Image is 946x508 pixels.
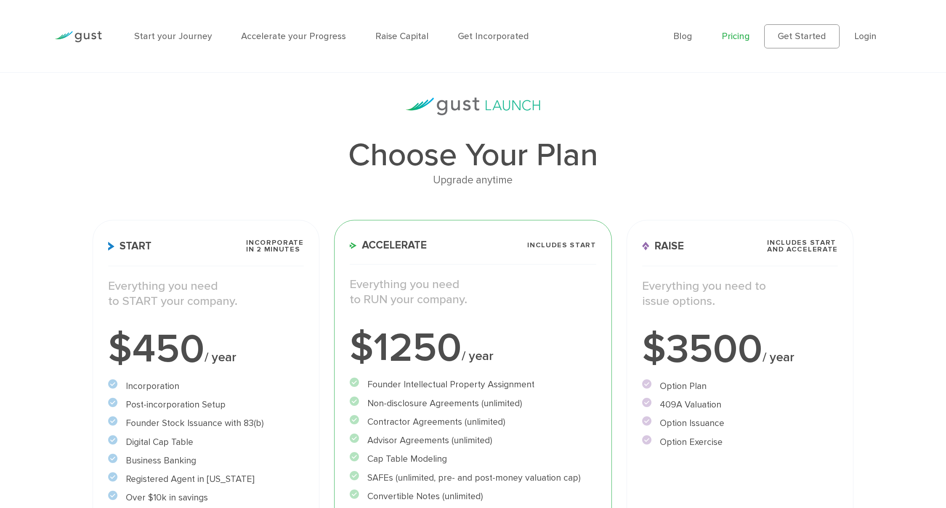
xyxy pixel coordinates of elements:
li: SAFEs (unlimited, pre- and post-money valuation cap) [350,471,596,484]
li: Post-incorporation Setup [108,398,304,411]
li: Non-disclosure Agreements (unlimited) [350,397,596,410]
li: Convertible Notes (unlimited) [350,489,596,503]
li: Over $10k in savings [108,491,304,504]
span: Includes START [527,242,596,249]
span: Raise [642,241,684,251]
li: Founder Stock Issuance with 83(b) [108,416,304,430]
div: $3500 [642,329,838,369]
img: Accelerate Icon [350,242,357,249]
img: Start Icon X2 [108,242,114,251]
li: Incorporation [108,379,304,393]
div: $1250 [350,328,596,368]
li: Digital Cap Table [108,435,304,449]
img: Gust Logo [55,31,102,42]
span: Start [108,241,151,251]
a: Login [854,31,877,42]
div: $450 [108,329,304,369]
img: Raise Icon [642,242,649,251]
a: Pricing [722,31,750,42]
p: Everything you need to issue options. [642,279,838,309]
a: Get Started [764,24,840,48]
li: Business Banking [108,454,304,467]
li: Founder Intellectual Property Assignment [350,378,596,391]
a: Blog [673,31,692,42]
li: Option Exercise [642,435,838,449]
h1: Choose Your Plan [93,139,853,172]
span: / year [205,350,236,365]
li: Option Issuance [642,416,838,430]
a: Start your Journey [134,31,212,42]
li: Registered Agent in [US_STATE] [108,472,304,486]
span: Includes START and ACCELERATE [767,239,837,253]
li: 409A Valuation [642,398,838,411]
span: Accelerate [350,240,427,251]
a: Accelerate your Progress [241,31,346,42]
li: Advisor Agreements (unlimited) [350,434,596,447]
span: / year [462,349,494,363]
img: gust-launch-logos.svg [406,98,540,115]
div: Upgrade anytime [93,172,853,188]
span: Incorporate in 2 Minutes [246,239,303,253]
a: Raise Capital [375,31,429,42]
li: Option Plan [642,379,838,393]
span: / year [763,350,795,365]
p: Everything you need to RUN your company. [350,277,596,307]
li: Cap Table Modeling [350,452,596,466]
li: Contractor Agreements (unlimited) [350,415,596,429]
a: Get Incorporated [458,31,529,42]
p: Everything you need to START your company. [108,279,304,309]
